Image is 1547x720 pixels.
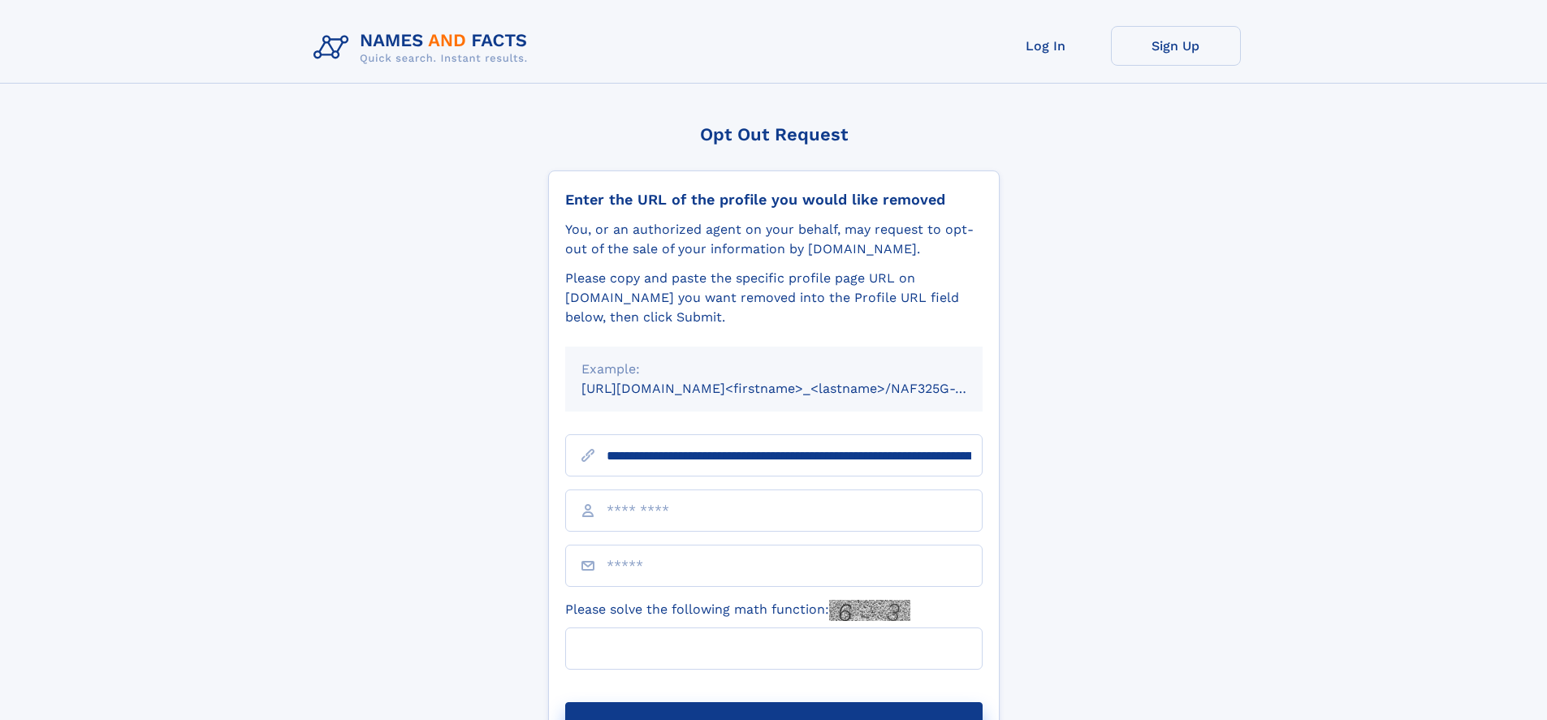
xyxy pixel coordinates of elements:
[307,26,541,70] img: Logo Names and Facts
[581,360,966,379] div: Example:
[565,191,983,209] div: Enter the URL of the profile you would like removed
[565,600,910,621] label: Please solve the following math function:
[565,269,983,327] div: Please copy and paste the specific profile page URL on [DOMAIN_NAME] you want removed into the Pr...
[581,381,1013,396] small: [URL][DOMAIN_NAME]<firstname>_<lastname>/NAF325G-xxxxxxxx
[1111,26,1241,66] a: Sign Up
[548,124,1000,144] div: Opt Out Request
[565,220,983,259] div: You, or an authorized agent on your behalf, may request to opt-out of the sale of your informatio...
[981,26,1111,66] a: Log In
